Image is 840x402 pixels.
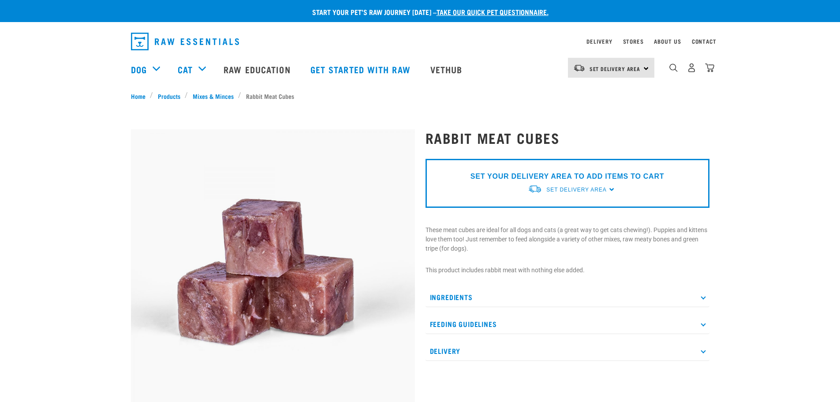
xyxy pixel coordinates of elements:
[437,10,549,14] a: take our quick pet questionnaire.
[590,67,641,70] span: Set Delivery Area
[426,314,709,334] p: Feeding Guidelines
[131,33,239,50] img: Raw Essentials Logo
[546,187,606,193] span: Set Delivery Area
[124,29,717,54] nav: dropdown navigation
[426,287,709,307] p: Ingredients
[470,171,664,182] p: SET YOUR DELIVERY AREA TO ADD ITEMS TO CART
[654,40,681,43] a: About Us
[426,225,709,253] p: These meat cubes are ideal for all dogs and cats (a great way to get cats chewing!). Puppies and ...
[669,64,678,72] img: home-icon-1@2x.png
[692,40,717,43] a: Contact
[178,63,193,76] a: Cat
[586,40,612,43] a: Delivery
[623,40,644,43] a: Stores
[131,91,150,101] a: Home
[131,63,147,76] a: Dog
[131,91,709,101] nav: breadcrumbs
[573,64,585,72] img: van-moving.png
[705,63,714,72] img: home-icon@2x.png
[528,184,542,194] img: van-moving.png
[426,341,709,361] p: Delivery
[426,266,709,275] p: This product includes rabbit meat with nothing else added.
[302,52,422,87] a: Get started with Raw
[215,52,301,87] a: Raw Education
[188,91,238,101] a: Mixes & Minces
[426,130,709,146] h1: Rabbit Meat Cubes
[153,91,185,101] a: Products
[687,63,696,72] img: user.png
[422,52,474,87] a: Vethub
